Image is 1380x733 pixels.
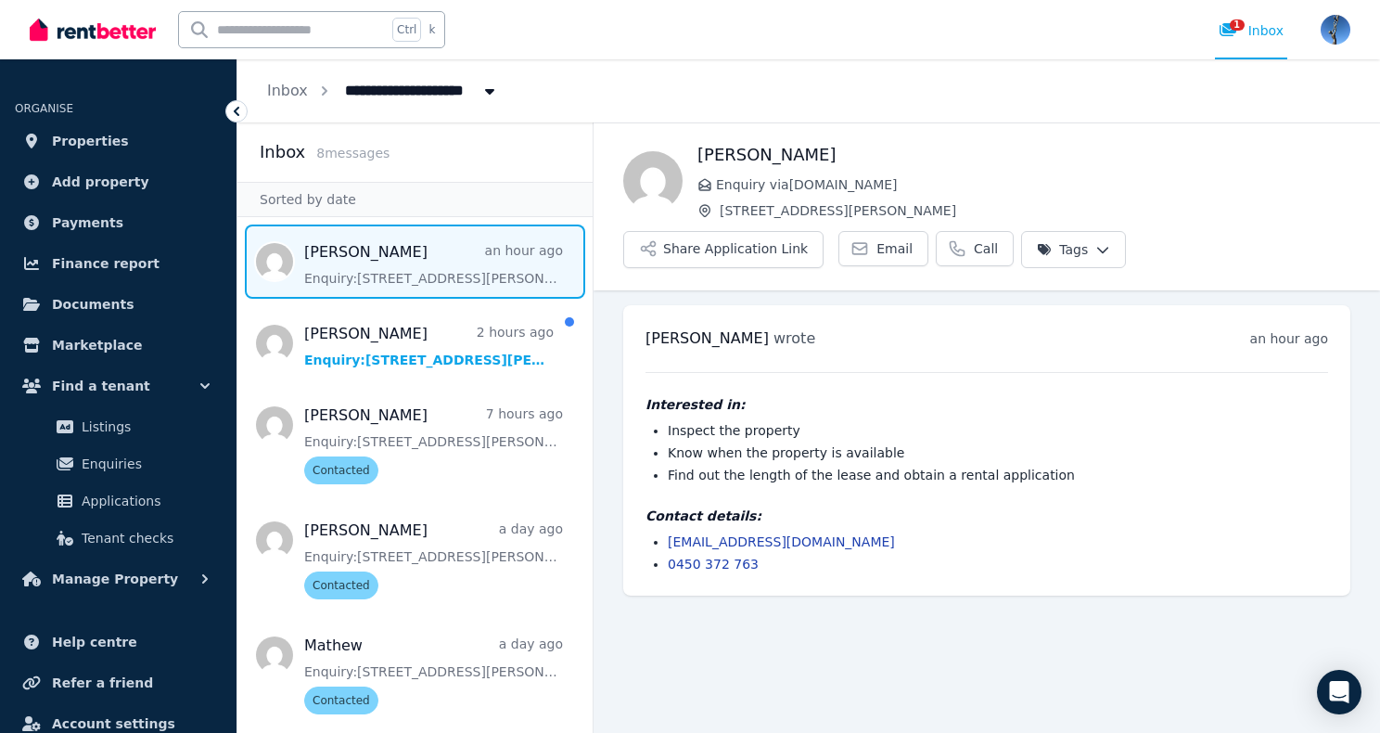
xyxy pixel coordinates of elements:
span: Payments [52,212,123,234]
a: [PERSON_NAME]a day agoEnquiry:[STREET_ADDRESS][PERSON_NAME].Contacted [304,520,563,599]
span: ORGANISE [15,102,73,115]
span: Add property [52,171,149,193]
div: Sorted by date [237,182,593,217]
a: Help centre [15,624,222,661]
a: Marketplace [15,327,222,364]
span: Help centre [52,631,137,653]
div: Inbox [1219,21,1284,40]
span: Find a tenant [52,375,150,397]
time: an hour ago [1250,331,1328,346]
a: Inbox [267,82,308,99]
a: [PERSON_NAME]an hour agoEnquiry:[STREET_ADDRESS][PERSON_NAME]. [304,241,563,288]
a: Tenant checks [22,520,214,557]
a: Listings [22,408,214,445]
span: Tenant checks [82,527,207,549]
h4: Interested in: [645,395,1328,414]
nav: Breadcrumb [237,59,529,122]
span: Tags [1037,240,1088,259]
span: Call [974,239,998,258]
a: Documents [15,286,222,323]
a: Properties [15,122,222,160]
a: 0450 372 763 [668,557,759,572]
span: Properties [52,130,129,152]
a: Enquiries [22,445,214,482]
h1: [PERSON_NAME] [697,142,1350,168]
span: Enquiries [82,453,207,475]
h2: Inbox [260,139,305,165]
button: Share Application Link [623,231,824,268]
span: Marketplace [52,334,142,356]
img: Sarika Pardasani [623,151,683,211]
li: Inspect the property [668,421,1328,440]
a: Call [936,231,1014,266]
span: wrote [773,329,815,347]
span: [STREET_ADDRESS][PERSON_NAME] [720,201,1350,220]
a: Refer a friend [15,664,222,701]
button: Find a tenant [15,367,222,405]
span: Manage Property [52,568,178,590]
span: Ctrl [392,18,421,42]
span: Applications [82,490,207,512]
span: Refer a friend [52,672,153,694]
a: Add property [15,163,222,200]
span: 8 message s [316,146,390,161]
span: Listings [82,416,207,438]
li: Know when the property is available [668,444,1328,462]
li: Find out the length of the lease and obtain a rental application [668,466,1328,484]
span: [PERSON_NAME] [645,329,769,347]
span: Enquiry via [DOMAIN_NAME] [716,175,1350,194]
span: Email [876,239,913,258]
img: donelks@bigpond.com [1321,15,1350,45]
span: Finance report [52,252,160,275]
span: Documents [52,293,134,315]
h4: Contact details: [645,507,1328,525]
a: Email [838,231,928,266]
a: [PERSON_NAME]2 hours agoEnquiry:[STREET_ADDRESS][PERSON_NAME]. [304,323,554,369]
span: 1 [1230,19,1245,31]
button: Manage Property [15,560,222,598]
button: Tags [1021,231,1126,268]
a: [PERSON_NAME]7 hours agoEnquiry:[STREET_ADDRESS][PERSON_NAME].Contacted [304,405,563,484]
div: Open Intercom Messenger [1317,670,1361,714]
a: Payments [15,204,222,241]
a: Applications [22,482,214,520]
span: k [428,22,435,37]
img: RentBetter [30,16,156,44]
a: [EMAIL_ADDRESS][DOMAIN_NAME] [668,534,895,549]
a: Finance report [15,245,222,282]
a: Mathewa day agoEnquiry:[STREET_ADDRESS][PERSON_NAME].Contacted [304,635,563,714]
